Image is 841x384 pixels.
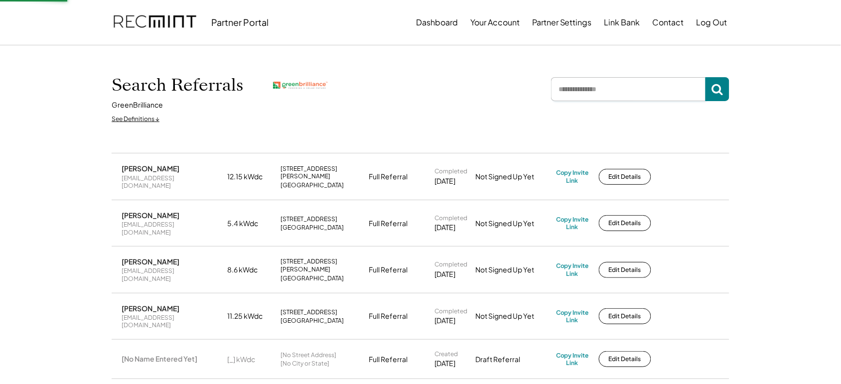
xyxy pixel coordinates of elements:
img: recmint-logotype%403x.png [114,5,196,39]
div: Full Referral [369,219,408,229]
div: [GEOGRAPHIC_DATA] [280,181,344,189]
div: Domain Overview [38,59,89,65]
div: [No Name Entered Yet] [122,354,197,363]
div: [DATE] [434,223,455,233]
div: [DATE] [434,176,455,186]
div: [DATE] [434,316,455,326]
div: 5.4 kWdc [227,219,275,229]
div: Completed [434,260,467,268]
button: Edit Details [599,215,651,231]
div: See Definitions ↓ [112,115,159,124]
div: GreenBrilliance [112,100,163,110]
div: [GEOGRAPHIC_DATA] [280,274,344,282]
div: Keywords by Traffic [110,59,168,65]
div: Full Referral [369,355,408,365]
div: Not Signed Up Yet [475,265,550,275]
h1: Search Referrals [112,75,243,96]
div: Completed [434,167,467,175]
button: Edit Details [599,262,651,278]
div: v 4.0.25 [28,16,49,24]
div: [PERSON_NAME] [122,211,179,220]
div: Not Signed Up Yet [475,219,550,229]
div: Copy Invite Link [556,262,589,277]
div: Copy Invite Link [556,352,589,367]
div: [_] kWdc [227,355,275,365]
img: tab_keywords_by_traffic_grey.svg [99,58,107,66]
div: [GEOGRAPHIC_DATA] [280,317,344,325]
div: [STREET_ADDRESS] [280,308,337,316]
div: [EMAIL_ADDRESS][DOMAIN_NAME] [122,174,221,190]
div: Partner Portal [211,16,269,28]
button: Contact [653,12,684,32]
img: greenbrilliance.png [273,82,328,89]
div: Full Referral [369,265,408,275]
div: Full Referral [369,311,408,321]
div: [EMAIL_ADDRESS][DOMAIN_NAME] [122,314,221,329]
div: 8.6 kWdc [227,265,275,275]
div: Copy Invite Link [556,309,589,324]
div: 11.25 kWdc [227,311,275,321]
button: Link Bank [604,12,640,32]
div: [PERSON_NAME] [122,164,179,173]
div: [EMAIL_ADDRESS][DOMAIN_NAME] [122,267,221,282]
div: [No City or State] [280,360,329,368]
button: Your Account [470,12,520,32]
div: Not Signed Up Yet [475,311,550,321]
button: Edit Details [599,351,651,367]
div: Not Signed Up Yet [475,172,550,182]
img: logo_orange.svg [16,16,24,24]
img: tab_domain_overview_orange.svg [27,58,35,66]
div: Completed [434,307,467,315]
div: [DATE] [434,359,455,369]
div: Created [434,350,458,358]
button: Log Out [697,12,727,32]
button: Edit Details [599,308,651,324]
button: Dashboard [416,12,458,32]
div: Full Referral [369,172,408,182]
div: [EMAIL_ADDRESS][DOMAIN_NAME] [122,221,221,236]
div: Completed [434,214,467,222]
div: [STREET_ADDRESS][PERSON_NAME] [280,165,363,180]
div: [PERSON_NAME] [122,257,179,266]
div: [No Street Address] [280,351,336,359]
div: [GEOGRAPHIC_DATA] [280,224,344,232]
div: Draft Referral [475,355,550,365]
div: [DATE] [434,269,455,279]
div: Domain: [DOMAIN_NAME] [26,26,110,34]
div: Copy Invite Link [556,169,589,184]
div: [PERSON_NAME] [122,304,179,313]
div: [STREET_ADDRESS][PERSON_NAME] [280,257,363,273]
div: Copy Invite Link [556,216,589,231]
img: website_grey.svg [16,26,24,34]
button: Partner Settings [532,12,592,32]
button: Edit Details [599,169,651,185]
div: 12.15 kWdc [227,172,275,182]
div: [STREET_ADDRESS] [280,215,337,223]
